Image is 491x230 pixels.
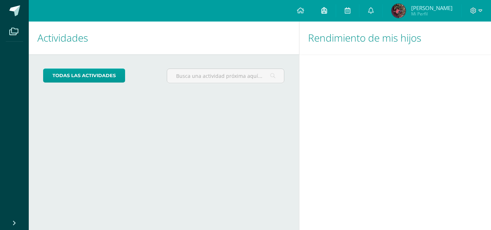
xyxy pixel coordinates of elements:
[37,22,290,54] h1: Actividades
[43,69,125,83] a: todas las Actividades
[411,11,453,17] span: Mi Perfil
[391,4,406,18] img: 33a7903a6e3731334d4f0204fe5e8ecb.png
[167,69,284,83] input: Busca una actividad próxima aquí...
[308,22,483,54] h1: Rendimiento de mis hijos
[411,4,453,11] span: [PERSON_NAME]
